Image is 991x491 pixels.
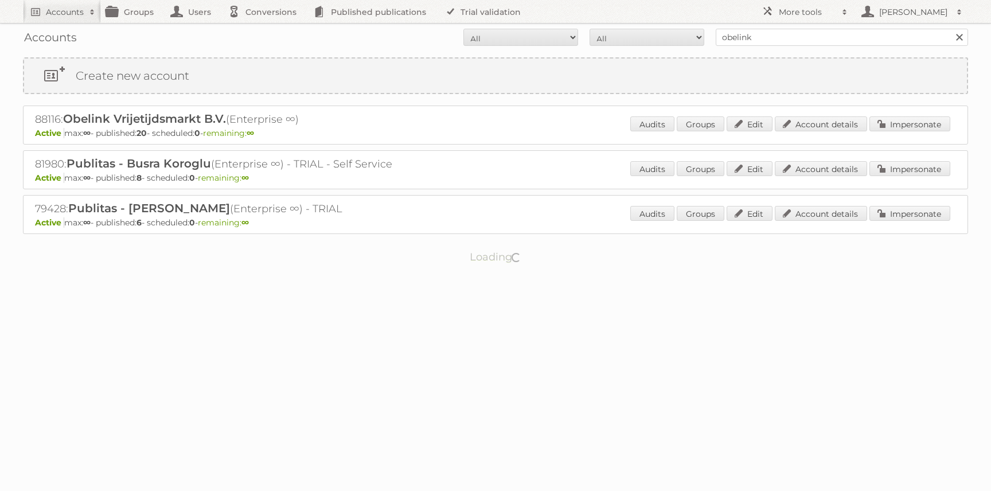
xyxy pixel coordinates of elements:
[83,128,91,138] strong: ∞
[630,116,674,131] a: Audits
[189,173,195,183] strong: 0
[241,173,249,183] strong: ∞
[630,161,674,176] a: Audits
[869,116,950,131] a: Impersonate
[247,128,254,138] strong: ∞
[68,201,230,215] span: Publitas - [PERSON_NAME]
[24,59,967,93] a: Create new account
[35,217,64,228] span: Active
[136,128,147,138] strong: 20
[198,173,249,183] span: remaining:
[136,217,142,228] strong: 6
[63,112,226,126] span: Obelink Vrijetijdsmarkt B.V.
[779,6,836,18] h2: More tools
[35,128,956,138] p: max: - published: - scheduled: -
[727,116,772,131] a: Edit
[677,206,724,221] a: Groups
[67,157,211,170] span: Publitas - Busra Koroglu
[194,128,200,138] strong: 0
[83,173,91,183] strong: ∞
[727,206,772,221] a: Edit
[46,6,84,18] h2: Accounts
[83,217,91,228] strong: ∞
[775,206,867,221] a: Account details
[677,116,724,131] a: Groups
[775,116,867,131] a: Account details
[727,161,772,176] a: Edit
[35,173,956,183] p: max: - published: - scheduled: -
[136,173,142,183] strong: 8
[35,128,64,138] span: Active
[35,112,436,127] h2: 88116: (Enterprise ∞)
[35,217,956,228] p: max: - published: - scheduled: -
[203,128,254,138] span: remaining:
[869,206,950,221] a: Impersonate
[189,217,195,228] strong: 0
[677,161,724,176] a: Groups
[35,157,436,172] h2: 81980: (Enterprise ∞) - TRIAL - Self Service
[876,6,951,18] h2: [PERSON_NAME]
[630,206,674,221] a: Audits
[35,201,436,216] h2: 79428: (Enterprise ∞) - TRIAL
[241,217,249,228] strong: ∞
[434,246,558,268] p: Loading
[869,161,950,176] a: Impersonate
[775,161,867,176] a: Account details
[198,217,249,228] span: remaining:
[35,173,64,183] span: Active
